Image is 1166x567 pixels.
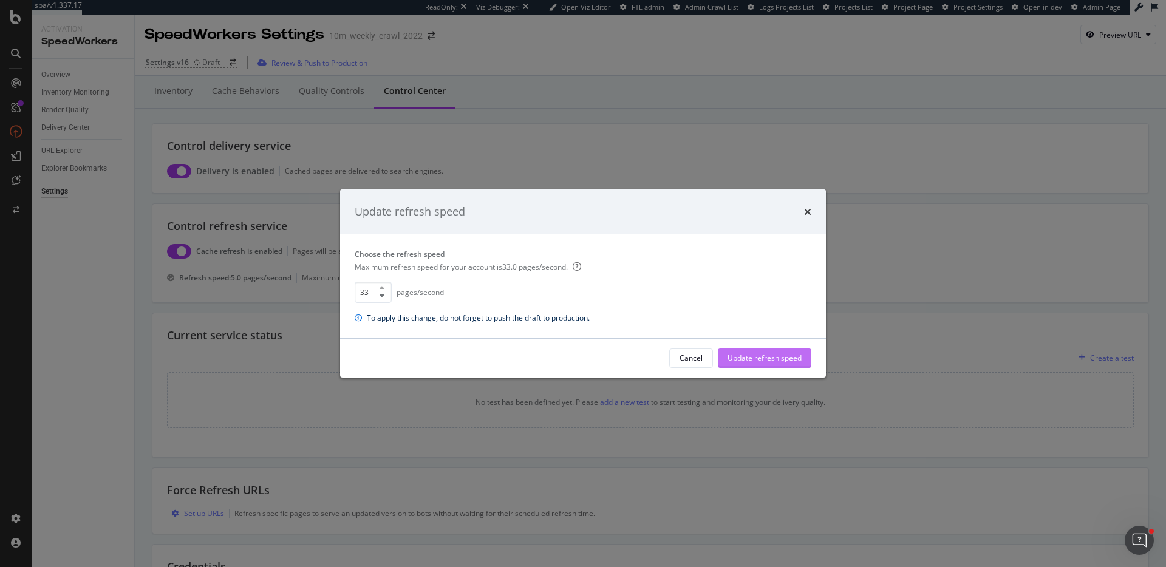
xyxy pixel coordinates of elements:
[804,204,811,220] div: times
[367,313,590,324] div: To apply this change, do not forget to push the draft to production.
[355,249,811,259] div: Choose the refresh speed
[340,189,826,378] div: modal
[728,353,802,363] div: Update refresh speed
[1125,526,1154,555] iframe: Intercom live chat
[355,204,465,220] div: Update refresh speed
[669,348,713,368] button: Cancel
[718,348,811,368] button: Update refresh speed
[355,282,811,303] div: pages /second
[680,353,703,363] div: Cancel
[355,249,811,272] div: Maximum refresh speed for your account is 33.0 pages /second.
[355,313,811,324] div: info banner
